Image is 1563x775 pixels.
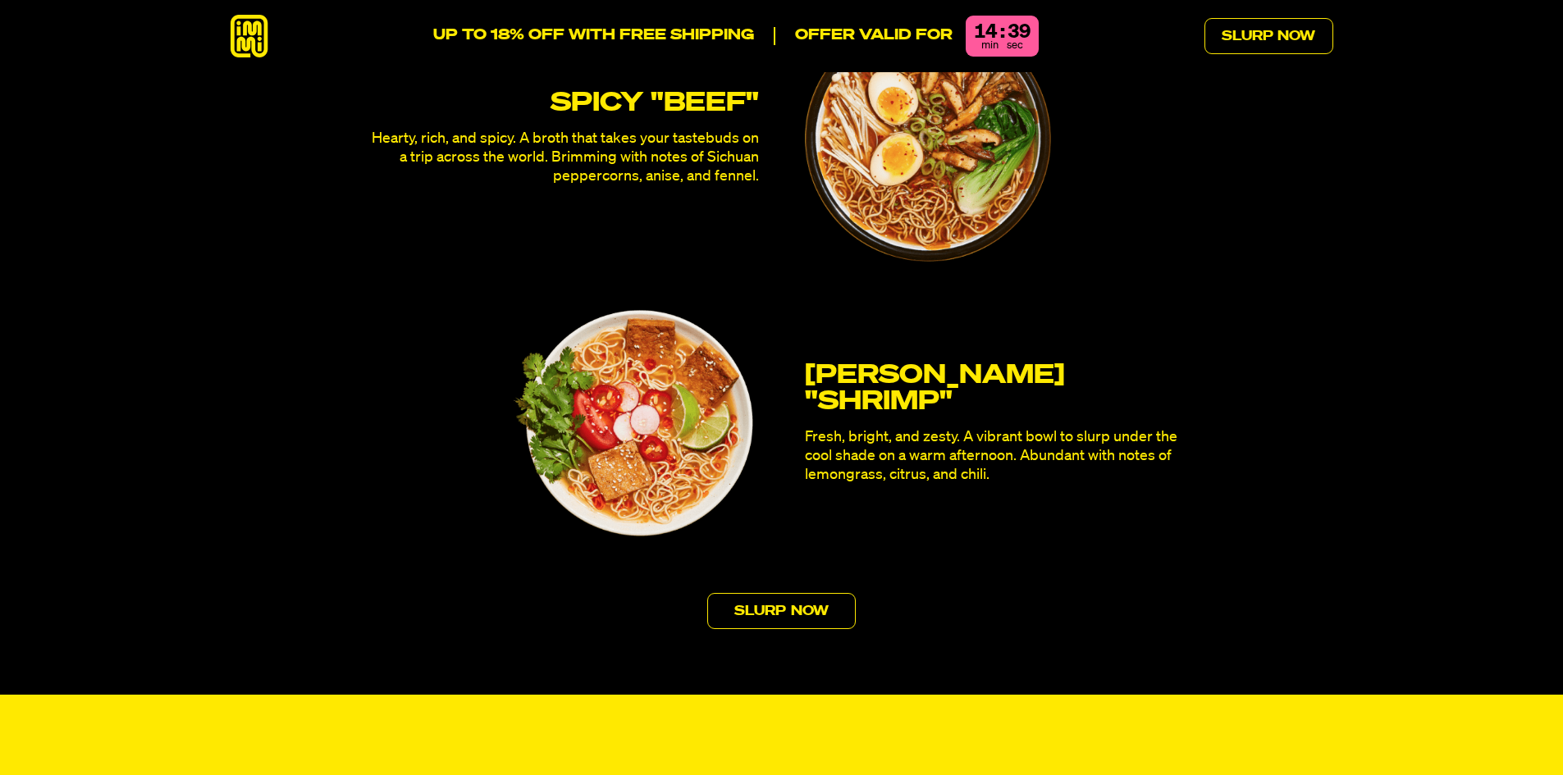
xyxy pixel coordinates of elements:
p: Fresh, bright, and zesty. A vibrant bowl to slurp under the cool shade on a warm afternoon. Abund... [805,428,1192,486]
img: TOM YUM [513,301,759,547]
span: sec [1007,40,1023,51]
div: 39 [1008,22,1031,42]
p: Hearty, rich, and spicy. A broth that takes your tastebuds on a trip across the world. Brimming w... [372,130,759,187]
h3: SPICY "BEEF" [372,90,759,116]
span: min [981,40,999,51]
img: SPICY [805,16,1051,262]
p: Up to 18% off with free shipping [433,27,754,45]
h3: [PERSON_NAME] "SHRIMP" [805,362,1192,415]
iframe: Marketing Popup [8,700,173,767]
p: Offer valid for [774,27,953,45]
div: 14 [974,22,997,42]
div: : [1000,22,1004,42]
a: Slurp Now [1204,18,1333,54]
a: Slurp Now [707,593,856,629]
